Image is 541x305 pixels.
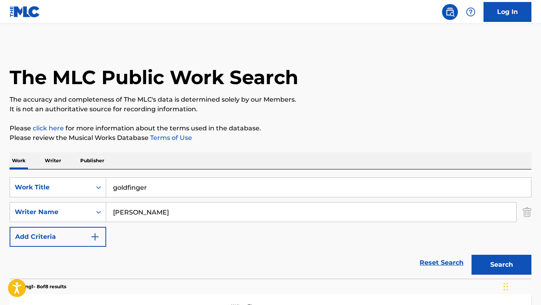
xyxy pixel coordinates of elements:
[149,134,192,142] a: Terms of Use
[33,124,64,132] a: click here
[523,202,531,222] img: Delete Criterion
[10,6,40,18] img: MLC Logo
[445,7,455,17] img: search
[10,283,66,290] p: Showing 1 - 8 of 8 results
[466,7,476,17] img: help
[10,152,28,169] p: Work
[15,207,87,217] div: Writer Name
[416,254,468,272] a: Reset Search
[484,2,531,22] a: Log In
[501,267,541,305] iframe: Chat Widget
[472,255,531,275] button: Search
[42,152,63,169] p: Writer
[10,227,106,247] button: Add Criteria
[10,133,531,143] p: Please review the Musical Works Database
[10,65,298,89] h1: The MLC Public Work Search
[10,124,531,133] p: Please for more information about the terms used in the database.
[78,152,107,169] p: Publisher
[442,4,458,20] a: Public Search
[503,275,508,299] div: Drag
[15,183,87,192] div: Work Title
[10,95,531,104] p: The accuracy and completeness of The MLC's data is determined solely by our Members.
[463,4,479,20] div: Help
[10,177,531,279] form: Search Form
[10,104,531,114] p: It is not an authoritative source for recording information.
[90,232,100,242] img: 9d2ae6d4665cec9f34b9.svg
